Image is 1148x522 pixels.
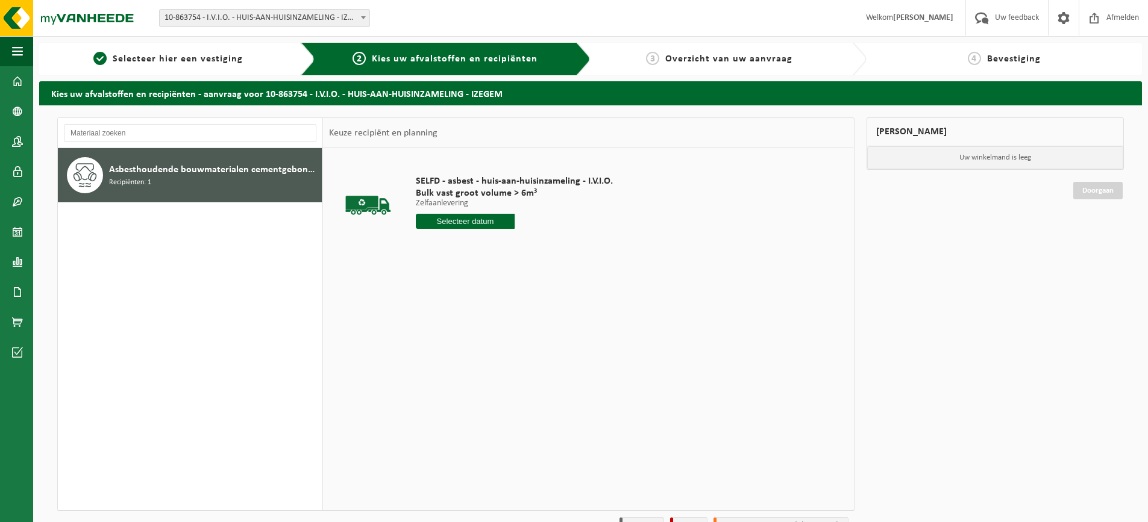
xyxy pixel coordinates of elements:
[867,117,1124,146] div: [PERSON_NAME]
[58,148,322,202] button: Asbesthoudende bouwmaterialen cementgebonden (hechtgebonden) Recipiënten: 1
[64,124,316,142] input: Materiaal zoeken
[416,199,613,208] p: Zelfaanlevering
[987,54,1041,64] span: Bevestiging
[416,187,613,199] span: Bulk vast groot volume > 6m³
[45,52,291,66] a: 1Selecteer hier een vestiging
[416,175,613,187] span: SELFD - asbest - huis-aan-huisinzameling - I.V.I.O.
[416,214,515,229] input: Selecteer datum
[646,52,659,65] span: 3
[109,163,319,177] span: Asbesthoudende bouwmaterialen cementgebonden (hechtgebonden)
[159,9,370,27] span: 10-863754 - I.V.I.O. - HUIS-AAN-HUISINZAMELING - IZEGEM
[372,54,538,64] span: Kies uw afvalstoffen en recipiënten
[113,54,243,64] span: Selecteer hier een vestiging
[353,52,366,65] span: 2
[160,10,369,26] span: 10-863754 - I.V.I.O. - HUIS-AAN-HUISINZAMELING - IZEGEM
[867,146,1124,169] p: Uw winkelmand is leeg
[665,54,792,64] span: Overzicht van uw aanvraag
[968,52,981,65] span: 4
[893,13,953,22] strong: [PERSON_NAME]
[323,118,444,148] div: Keuze recipiënt en planning
[109,177,151,188] span: Recipiënten: 1
[93,52,107,65] span: 1
[39,81,1142,105] h2: Kies uw afvalstoffen en recipiënten - aanvraag voor 10-863754 - I.V.I.O. - HUIS-AAN-HUISINZAMELIN...
[1073,182,1123,199] a: Doorgaan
